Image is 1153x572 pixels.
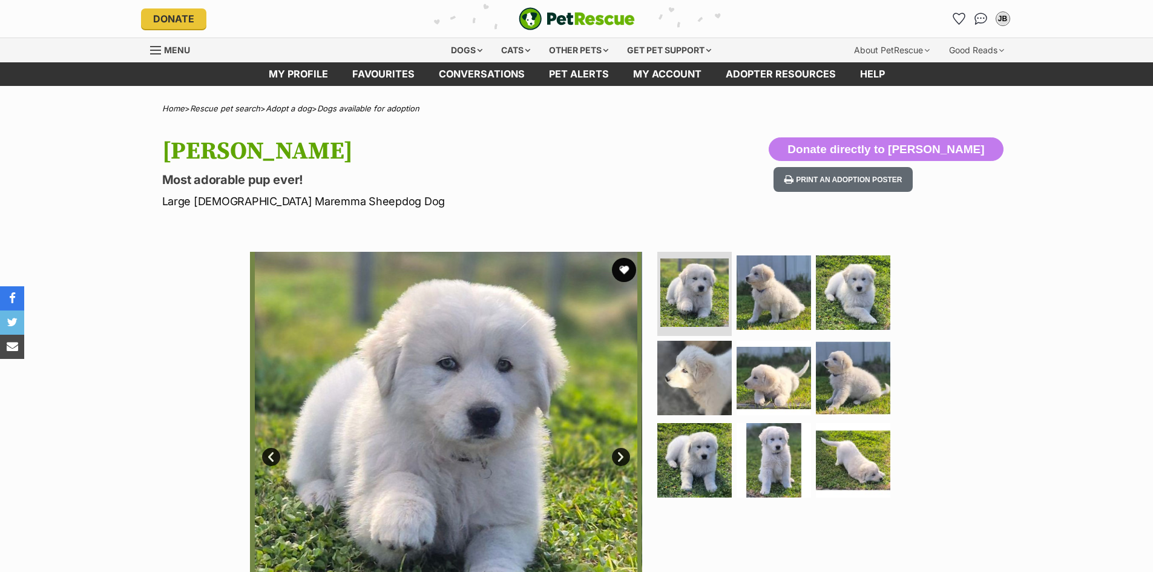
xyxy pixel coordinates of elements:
[816,255,890,330] img: Photo of Larry
[164,45,190,55] span: Menu
[737,255,811,330] img: Photo of Larry
[519,7,635,30] a: PetRescue
[737,341,811,415] img: Photo of Larry
[941,38,1013,62] div: Good Reads
[714,62,848,86] a: Adopter resources
[848,62,897,86] a: Help
[950,9,969,28] a: Favourites
[262,448,280,466] a: Prev
[162,171,674,188] p: Most adorable pup ever!
[519,7,635,30] img: logo-e224e6f780fb5917bec1dbf3a21bbac754714ae5b6737aabdf751b685950b380.svg
[612,258,636,282] button: favourite
[427,62,537,86] a: conversations
[971,9,991,28] a: Conversations
[621,62,714,86] a: My account
[190,104,260,113] a: Rescue pet search
[612,448,630,466] a: Next
[816,423,890,498] img: Photo of Larry
[141,8,206,29] a: Donate
[317,104,419,113] a: Dogs available for adoption
[162,137,674,165] h1: [PERSON_NAME]
[657,423,732,498] img: Photo of Larry
[974,13,987,25] img: chat-41dd97257d64d25036548639549fe6c8038ab92f7586957e7f3b1b290dea8141.svg
[340,62,427,86] a: Favourites
[769,137,1003,162] button: Donate directly to [PERSON_NAME]
[657,341,732,415] img: Photo of Larry
[162,193,674,209] p: Large [DEMOGRAPHIC_DATA] Maremma Sheepdog Dog
[737,423,811,498] img: Photo of Larry
[846,38,938,62] div: About PetRescue
[150,38,199,60] a: Menu
[660,258,729,327] img: Photo of Larry
[493,38,539,62] div: Cats
[132,104,1022,113] div: > > >
[816,341,890,415] img: Photo of Larry
[950,9,1013,28] ul: Account quick links
[257,62,340,86] a: My profile
[266,104,312,113] a: Adopt a dog
[619,38,720,62] div: Get pet support
[993,9,1013,28] button: My account
[537,62,621,86] a: Pet alerts
[540,38,617,62] div: Other pets
[997,13,1009,25] div: JB
[162,104,185,113] a: Home
[774,167,913,192] button: Print an adoption poster
[442,38,491,62] div: Dogs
